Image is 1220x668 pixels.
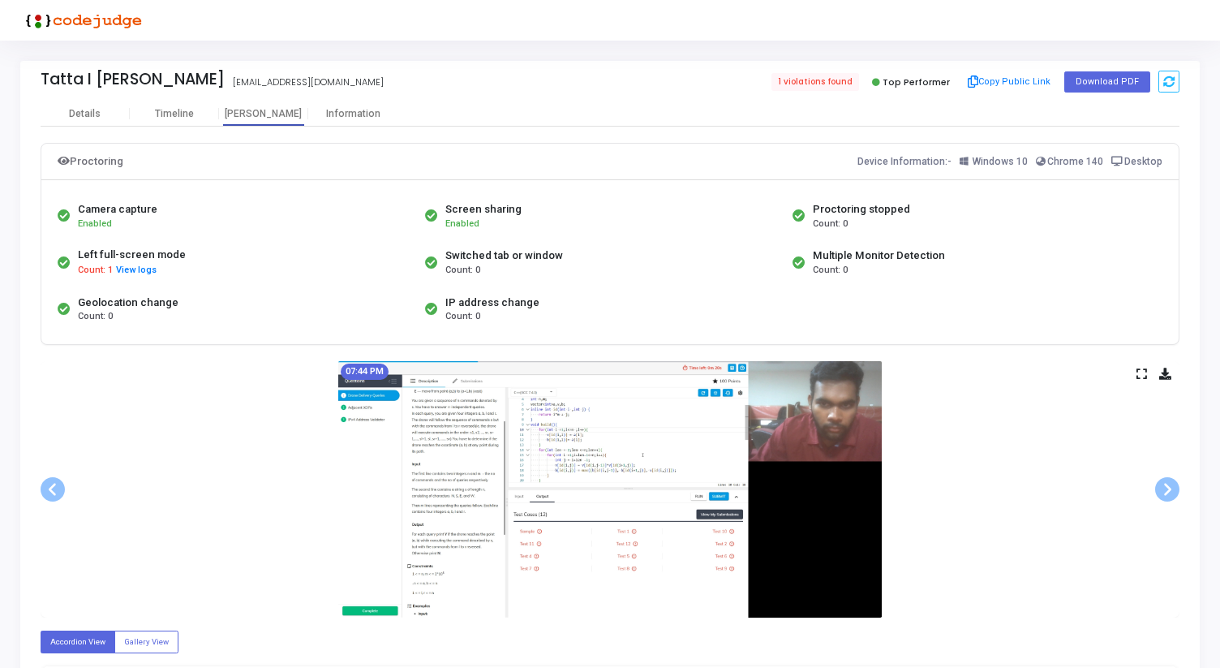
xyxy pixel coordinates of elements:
[445,310,480,324] span: Count: 0
[114,631,178,653] label: Gallery View
[1124,156,1162,167] span: Desktop
[69,108,101,120] div: Details
[857,152,1163,171] div: Device Information:-
[445,264,480,278] span: Count: 0
[41,631,115,653] label: Accordion View
[20,4,142,37] img: logo
[78,218,112,229] span: Enabled
[813,218,848,231] span: Count: 0
[233,75,384,89] div: [EMAIL_ADDRESS][DOMAIN_NAME]
[115,263,157,278] button: View logs
[338,361,882,618] img: screenshot-1758032080297.jpeg
[973,156,1028,167] span: Windows 10
[78,247,186,263] div: Left full-screen mode
[341,364,389,380] mat-chip: 07:44 PM
[1047,156,1103,167] span: Chrome 140
[963,70,1056,94] button: Copy Public Link
[308,108,397,120] div: Information
[813,264,848,278] span: Count: 0
[445,218,479,229] span: Enabled
[445,295,539,311] div: IP address change
[78,295,178,311] div: Geolocation change
[771,73,859,91] span: 1 violations found
[883,75,950,88] span: Top Performer
[78,201,157,218] div: Camera capture
[445,201,522,218] div: Screen sharing
[1064,71,1150,93] button: Download PDF
[41,70,225,88] div: Tatta I [PERSON_NAME]
[58,152,123,171] div: Proctoring
[155,108,194,120] div: Timeline
[78,264,113,278] span: Count: 1
[813,248,945,264] div: Multiple Monitor Detection
[445,248,563,264] div: Switched tab or window
[813,201,910,218] div: Proctoring stopped
[78,310,113,324] span: Count: 0
[219,108,308,120] div: [PERSON_NAME]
